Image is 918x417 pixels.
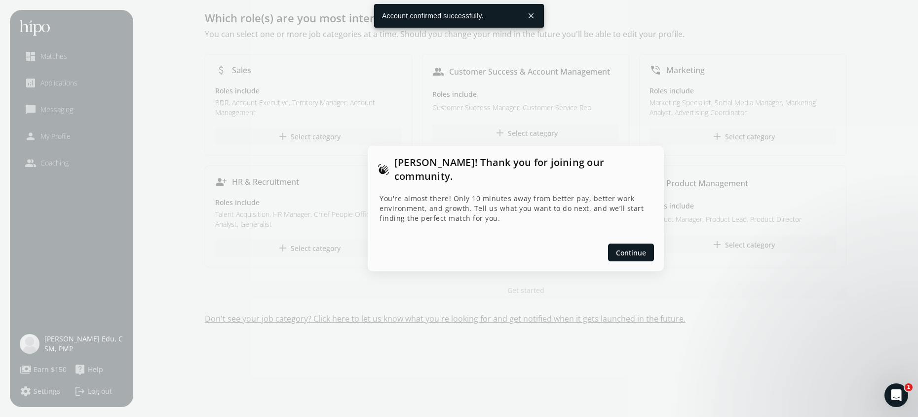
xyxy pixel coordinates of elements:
span: 1 [905,383,913,391]
iframe: Intercom notifications message [721,293,918,380]
button: close [522,7,540,25]
h1: [PERSON_NAME]! Thank you for joining our community. [394,156,654,183]
div: Account confirmed successfully. [374,4,522,28]
button: Continue [608,244,654,261]
span: Continue [616,248,646,258]
p: You're almost there! Only 10 minutes away from better pay, better work environment, and growth. T... [380,194,652,223]
span: waving_hand [378,164,389,175]
iframe: Intercom live chat [884,383,908,407]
